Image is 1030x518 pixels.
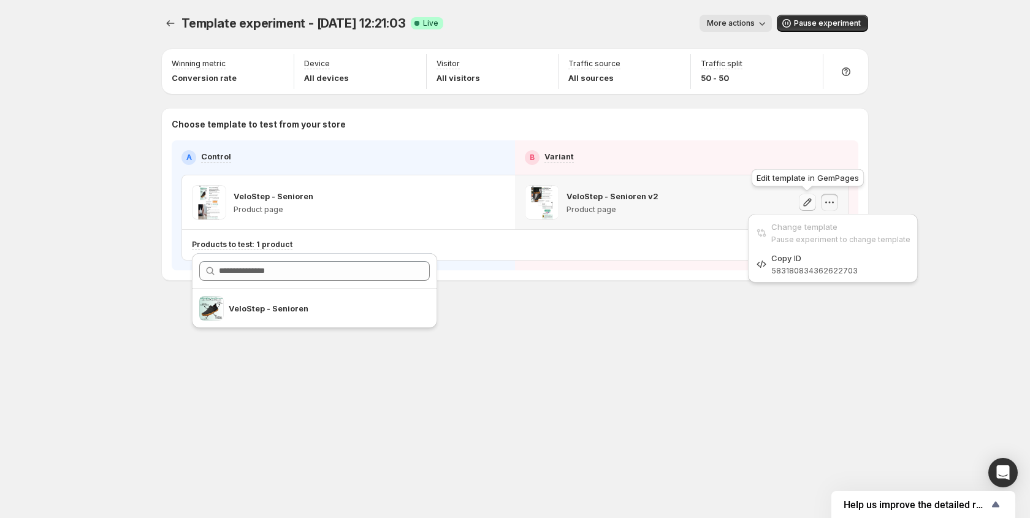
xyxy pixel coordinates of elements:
p: 50 - 50 [701,72,742,84]
p: Control [201,150,231,162]
span: Help us improve the detailed report for A/B campaigns [844,499,988,511]
p: Choose template to test from your store [172,118,858,131]
p: Traffic split [701,59,742,69]
button: Change templatePause experiment to change template [752,218,914,248]
img: VeloStep - Senioren v2 [525,185,559,219]
span: Live [423,18,438,28]
p: Product page [234,205,313,215]
button: Experiments [162,15,179,32]
p: Visitor [437,59,460,69]
p: All visitors [437,72,480,84]
p: Winning metric [172,59,226,69]
p: Variant [544,150,574,162]
p: VeloStep - Senioren v2 [566,190,658,202]
p: VeloStep - Senioren [229,302,391,314]
span: Pause experiment to change template [771,235,910,244]
img: VeloStep - Senioren [199,296,224,321]
p: Conversion rate [172,72,237,84]
div: Change template [771,221,910,233]
span: Template experiment - [DATE] 12:21:03 [181,16,406,31]
button: More actions [700,15,772,32]
p: All sources [568,72,620,84]
p: Device [304,59,330,69]
p: Product page [566,205,658,215]
span: 583180834362622703 [771,266,858,275]
button: Pause experiment [777,15,868,32]
h2: A [186,153,192,162]
button: Copy ID583180834362622703 [752,249,914,279]
img: VeloStep - Senioren [192,185,226,219]
ul: Search for and select a customer segment [192,296,437,321]
p: Products to test: 1 product [192,240,292,249]
h2: B [530,153,535,162]
p: Traffic source [568,59,620,69]
span: Pause experiment [794,18,861,28]
p: VeloStep - Senioren [234,190,313,202]
p: All devices [304,72,349,84]
div: Open Intercom Messenger [988,458,1018,487]
div: Copy ID [771,252,910,264]
span: More actions [707,18,755,28]
button: Show survey - Help us improve the detailed report for A/B campaigns [844,497,1003,512]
